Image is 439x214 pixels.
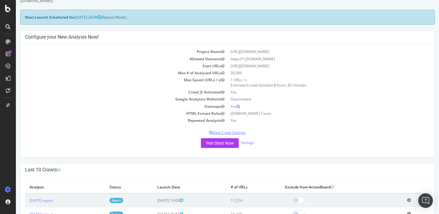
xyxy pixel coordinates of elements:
span: 8 hours 20 minutes [258,82,291,88]
a: [DATE] report [14,198,37,203]
td: Crawl JS Activated [9,89,212,96]
td: 11,214 [210,193,265,207]
td: Deactivated [212,96,414,103]
td: HTML Extract Rules [9,110,212,117]
td: 30,000 [212,69,414,76]
a: Report [94,198,107,203]
button: Yes! Start Now [185,138,223,148]
td: [URL][DOMAIN_NAME] [212,62,414,69]
td: Yes [212,117,414,124]
th: # of URLs [210,181,265,193]
td: Google Analytics Website [9,96,212,103]
h4: Configure your New Analysis Now! [9,34,414,40]
p: View Crawl Settings [9,130,414,135]
th: Exclude from ActionBoard [265,181,387,193]
th: Analysis [9,181,89,193]
strong: Next Launch Scheduled for: [9,15,59,20]
th: Status [89,181,137,193]
td: Sitemaps [9,103,212,110]
a: Settings [225,140,238,145]
td: [DOMAIN_NAME] Count [212,110,414,117]
td: Yes [212,103,414,110]
td: Max # of Analysed URLs [9,69,212,76]
h4: Last 10 Crawls [9,167,414,173]
td: Start URLs [9,62,212,69]
td: Yes [212,89,414,96]
div: (Repeat Mode) [4,10,419,25]
td: Project Name [9,48,212,55]
div: Open Intercom Messenger [418,193,433,208]
td: Repeated Analysis [9,117,212,124]
td: Allowed Domains [9,55,212,62]
td: [URL][DOMAIN_NAME] [212,48,414,55]
td: https://*.[DOMAIN_NAME] [212,55,414,62]
th: Launch Date [137,181,210,193]
td: Max Speed (URLs / s) [9,76,212,89]
td: 1 URLs / s Estimated crawl duration: [212,76,414,89]
span: [DATE] 20:00 [59,15,85,20]
span: [DATE] 19:00 [141,198,167,203]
